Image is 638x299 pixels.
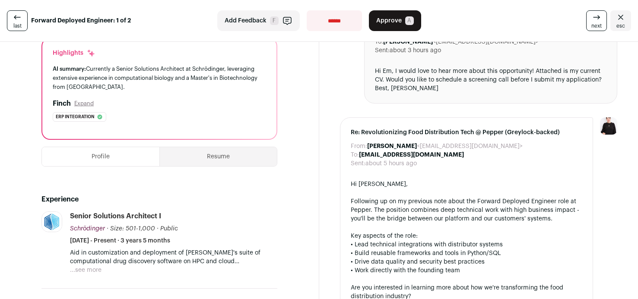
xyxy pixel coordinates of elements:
[41,194,277,205] h2: Experience
[107,226,155,232] span: · Size: 501-1,000
[367,142,523,151] dd: <[EMAIL_ADDRESS][DOMAIN_NAME]>
[610,10,631,31] a: Close
[351,232,583,240] div: Key aspects of the role:
[53,64,266,91] div: Currently a Senior Solutions Architect at Schrödinger, leveraging extensive experience in computa...
[351,128,583,137] span: Re: Revolutionizing Food Distribution Tech @ Pepper (Greylock-backed)
[31,16,131,25] strong: Forward Deployed Engineer: 1 of 2
[7,10,28,31] a: last
[375,46,390,55] dt: Sent:
[383,38,539,46] dd: <[EMAIL_ADDRESS][DOMAIN_NAME]>
[375,67,607,93] div: Hi Em, I would love to hear more about this opportunity! Attached is my current CV. Would you lik...
[351,249,583,258] div: • Build reusable frameworks and tools in Python/SQL
[586,10,607,31] a: next
[70,266,102,274] button: ...see more
[359,152,464,158] b: [EMAIL_ADDRESS][DOMAIN_NAME]
[351,258,583,266] div: • Drive data quality and security best practices
[600,117,617,135] img: 9240684-medium_jpg
[42,147,159,166] button: Profile
[351,266,583,275] div: • Work directly with the founding team
[390,46,441,55] dd: about 3 hours ago
[42,212,62,232] img: 6573e0f009f9d7c31f4b2a629ba1713c3ce9feed69257b7f984c17646e8c7d59.jpg
[365,159,417,168] dd: about 5 hours ago
[70,236,170,245] span: [DATE] - Present · 3 years 5 months
[351,240,583,249] div: • Lead technical integrations with distributor systems
[376,16,402,25] span: Approve
[383,39,433,45] b: [PERSON_NAME]
[70,226,105,232] span: Schrödinger
[616,22,625,29] span: esc
[351,151,359,159] dt: To:
[405,16,414,25] span: A
[70,249,277,266] p: Aid in customization and deployment of [PERSON_NAME]'s suite of computational drug discovery soft...
[74,100,94,107] button: Expand
[70,211,161,221] div: Senior Solutions Architect I
[160,226,178,232] span: Public
[351,180,583,189] div: Hi [PERSON_NAME],
[225,16,267,25] span: Add Feedback
[367,143,417,149] b: [PERSON_NAME]
[351,142,367,151] dt: From:
[591,22,602,29] span: next
[53,49,95,57] div: Highlights
[270,16,279,25] span: F
[160,147,277,166] button: Resume
[56,113,95,121] span: Erp integration
[217,10,300,31] button: Add Feedback F
[53,66,86,72] span: AI summary:
[53,98,71,109] h2: Finch
[375,38,383,46] dt: To:
[157,224,159,233] span: ·
[351,159,365,168] dt: Sent:
[369,10,421,31] button: Approve A
[13,22,22,29] span: last
[351,197,583,223] div: Following up on my previous note about the Forward Deployed Engineer role at Pepper. The position...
